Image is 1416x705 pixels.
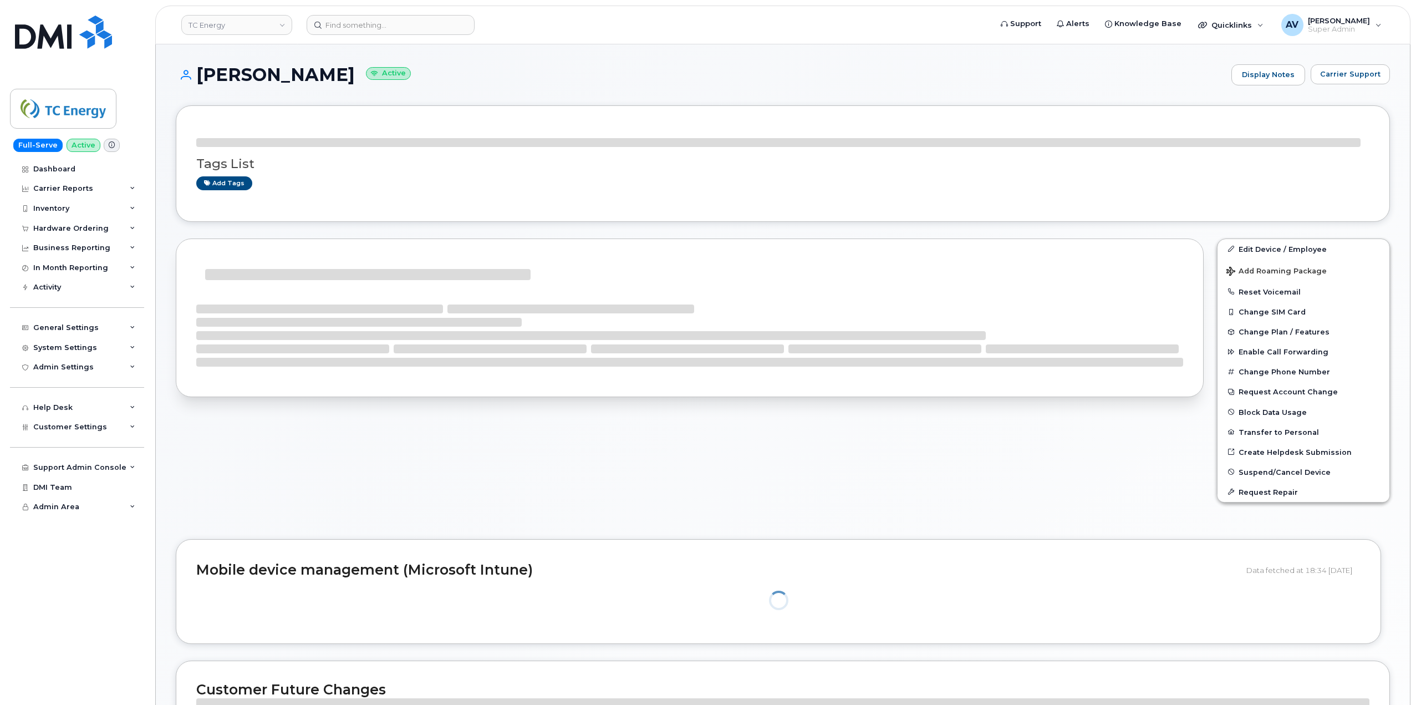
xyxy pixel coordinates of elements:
span: Carrier Support [1320,69,1381,79]
button: Add Roaming Package [1218,259,1389,282]
button: Carrier Support [1311,64,1390,84]
div: Data fetched at 18:34 [DATE] [1246,560,1361,581]
small: Active [366,67,411,80]
button: Suspend/Cancel Device [1218,462,1389,482]
a: Create Helpdesk Submission [1218,442,1389,462]
h2: Mobile device management (Microsoft Intune) [196,562,1238,578]
button: Reset Voicemail [1218,282,1389,302]
a: Display Notes [1231,64,1305,85]
button: Request Account Change [1218,382,1389,402]
h2: Customer Future Changes [196,681,1369,698]
button: Change SIM Card [1218,302,1389,322]
span: Change Plan / Features [1239,328,1330,336]
a: Add tags [196,176,252,190]
button: Block Data Usage [1218,402,1389,422]
span: Suspend/Cancel Device [1239,468,1331,476]
button: Request Repair [1218,482,1389,502]
h3: Tags List [196,157,1369,171]
h1: [PERSON_NAME] [176,65,1226,84]
a: Edit Device / Employee [1218,239,1389,259]
span: Enable Call Forwarding [1239,348,1328,356]
span: Add Roaming Package [1226,267,1327,277]
button: Change Plan / Features [1218,322,1389,342]
button: Change Phone Number [1218,362,1389,382]
button: Transfer to Personal [1218,422,1389,442]
button: Enable Call Forwarding [1218,342,1389,362]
